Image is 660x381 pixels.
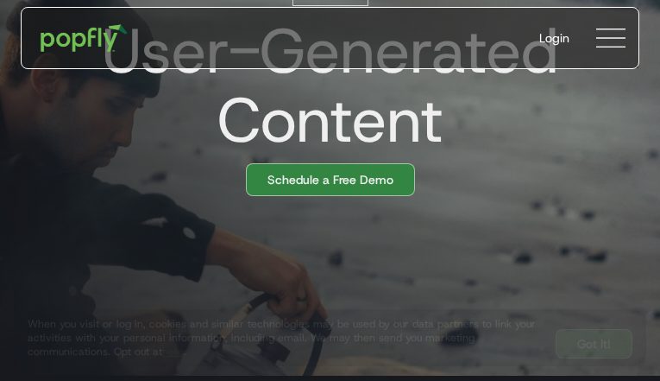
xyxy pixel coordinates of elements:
[28,12,140,64] a: home
[525,16,583,60] a: Login
[7,16,639,155] h1: User-Generated Content
[539,29,569,47] div: Login
[162,345,184,359] a: here
[556,329,632,359] a: Got It!
[28,317,542,359] div: When you visit or log in, cookies and similar technologies may be used by our data partners to li...
[246,163,415,196] a: Schedule a Free Demo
